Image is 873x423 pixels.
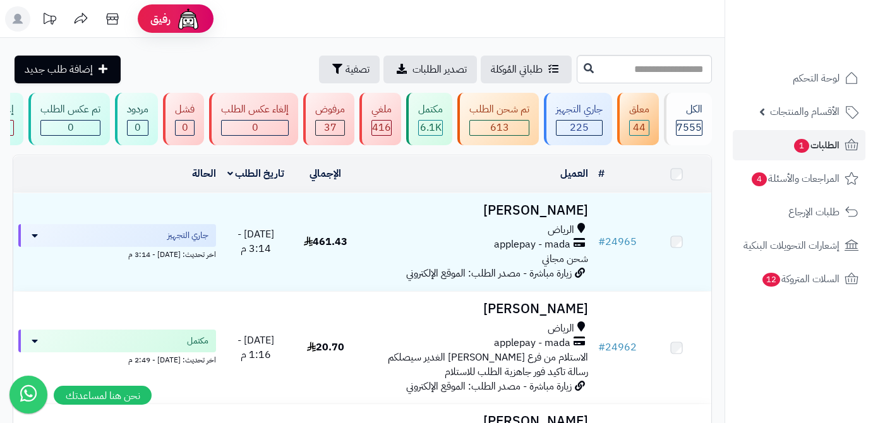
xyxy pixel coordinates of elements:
a: طلبات الإرجاع [733,197,865,227]
div: 225 [557,121,602,135]
span: رفيق [150,11,171,27]
a: الحالة [192,166,216,181]
span: السلات المتروكة [761,270,840,288]
a: # [598,166,605,181]
span: زيارة مباشرة - مصدر الطلب: الموقع الإلكتروني [406,379,572,394]
span: 613 [490,120,509,135]
div: 0 [222,121,288,135]
span: لوحة التحكم [793,69,840,87]
a: إشعارات التحويلات البنكية [733,230,865,261]
div: 416 [372,121,391,135]
div: 44 [630,121,649,135]
span: 0 [68,120,74,135]
h3: [PERSON_NAME] [366,203,588,218]
span: إضافة طلب جديد [25,62,93,77]
span: شحن مجاني [542,251,588,266]
span: زيارة مباشرة - مصدر الطلب: الموقع الإلكتروني [406,266,572,281]
span: [DATE] - 1:16 م [238,333,274,362]
a: #24965 [598,234,637,249]
button: تصفية [319,56,380,83]
span: طلباتي المُوكلة [491,62,543,77]
span: 20.70 [307,340,344,355]
span: الطلبات [793,136,840,154]
span: applepay - mada [494,237,570,252]
div: اخر تحديث: [DATE] - 2:49 م [18,352,216,366]
span: الرياض [548,321,574,336]
div: تم عكس الطلب [40,102,100,117]
a: العميل [560,166,588,181]
a: إلغاء عكس الطلب 0 [207,93,301,145]
a: تم شحن الطلب 613 [455,93,541,145]
div: اخر تحديث: [DATE] - 3:14 م [18,247,216,260]
a: الكل7555 [661,93,714,145]
div: 6062 [419,121,442,135]
div: 613 [470,121,529,135]
span: 4 [752,172,767,186]
span: 225 [570,120,589,135]
div: مكتمل [418,102,443,117]
div: الكل [676,102,702,117]
span: 461.43 [304,234,347,249]
div: 0 [176,121,194,135]
span: 0 [252,120,258,135]
div: إلغاء عكس الطلب [221,102,289,117]
span: 1 [794,139,809,153]
div: معلق [629,102,649,117]
span: المراجعات والأسئلة [750,170,840,188]
div: 0 [128,121,148,135]
a: معلق 44 [615,93,661,145]
a: الطلبات1 [733,130,865,160]
div: ملغي [371,102,392,117]
img: ai-face.png [176,6,201,32]
div: 37 [316,121,344,135]
span: [DATE] - 3:14 م [238,227,274,256]
div: فشل [175,102,195,117]
span: # [598,234,605,249]
a: تحديثات المنصة [33,6,65,35]
span: 416 [372,120,391,135]
a: المراجعات والأسئلة4 [733,164,865,194]
span: إشعارات التحويلات البنكية [744,237,840,254]
h3: [PERSON_NAME] [366,302,588,316]
a: مرفوض 37 [301,93,357,145]
div: 0 [41,121,100,135]
a: تم عكس الطلب 0 [26,93,112,145]
span: 44 [633,120,646,135]
a: مردود 0 [112,93,160,145]
span: الاستلام من فرع [PERSON_NAME] الغدير سيصلكم رسالة تاكيد فور جاهزية الطلب للاستلام [388,350,588,379]
span: مكتمل [187,335,208,347]
span: تصفية [346,62,370,77]
img: logo-2.png [787,34,861,61]
a: جاري التجهيز 225 [541,93,615,145]
div: تم شحن الطلب [469,102,529,117]
a: مكتمل 6.1K [404,93,455,145]
a: ملغي 416 [357,93,404,145]
div: مردود [127,102,148,117]
span: 37 [324,120,337,135]
span: 7555 [677,120,702,135]
span: applepay - mada [494,336,570,350]
div: مرفوض [315,102,345,117]
span: 0 [182,120,188,135]
span: 6.1K [420,120,442,135]
div: جاري التجهيز [556,102,603,117]
a: الإجمالي [310,166,341,181]
a: السلات المتروكة12 [733,264,865,294]
span: طلبات الإرجاع [788,203,840,221]
a: تاريخ الطلب [227,166,285,181]
a: #24962 [598,340,637,355]
a: تصدير الطلبات [383,56,477,83]
span: تصدير الطلبات [412,62,467,77]
span: جاري التجهيز [167,229,208,242]
span: الرياض [548,223,574,237]
a: لوحة التحكم [733,63,865,93]
a: إضافة طلب جديد [15,56,121,83]
a: فشل 0 [160,93,207,145]
span: الأقسام والمنتجات [770,103,840,121]
span: 12 [762,273,780,287]
span: 0 [135,120,141,135]
a: طلباتي المُوكلة [481,56,572,83]
span: # [598,340,605,355]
